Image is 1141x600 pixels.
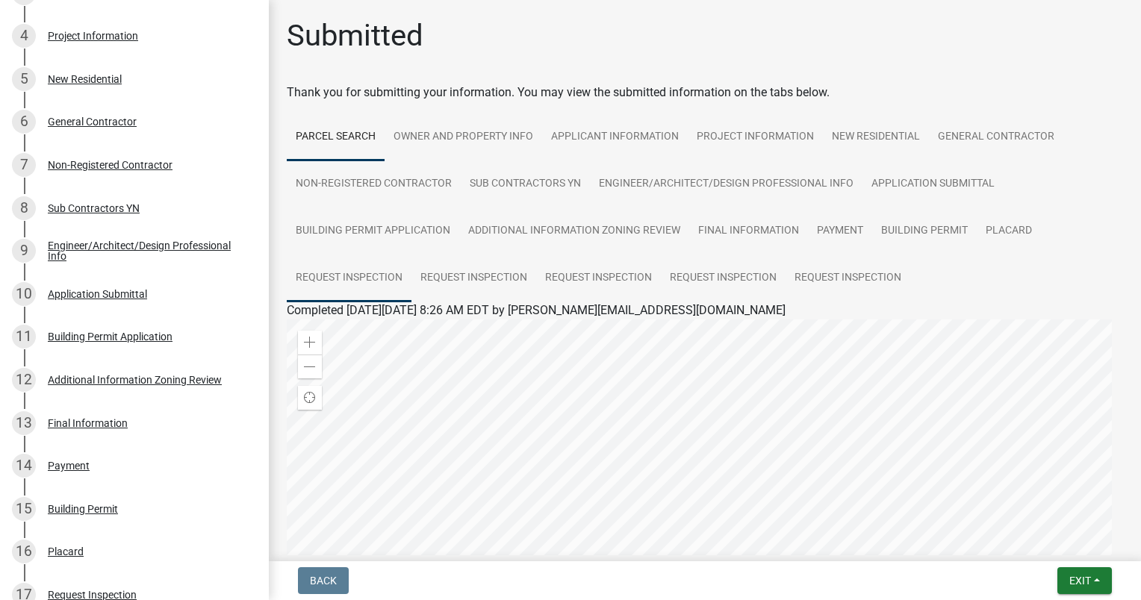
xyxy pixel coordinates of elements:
[48,116,137,127] div: General Contractor
[786,254,910,302] a: Request Inspection
[661,254,786,302] a: Request Inspection
[536,254,661,302] a: Request Inspection
[872,207,977,255] a: Building Permit
[48,590,137,600] div: Request Inspection
[12,454,36,478] div: 14
[48,160,172,170] div: Non-Registered Contractor
[287,160,461,208] a: Non-Registered Contractor
[977,207,1041,255] a: Placard
[1057,567,1112,594] button: Exit
[48,289,147,299] div: Application Submittal
[590,160,862,208] a: Engineer/Architect/Design Professional Info
[298,331,322,354] div: Zoom in
[298,354,322,378] div: Zoom out
[12,24,36,48] div: 4
[12,325,36,349] div: 11
[298,567,349,594] button: Back
[688,113,823,161] a: Project Information
[461,160,590,208] a: Sub Contractors YN
[310,575,337,587] span: Back
[287,113,385,161] a: Parcel search
[12,497,36,521] div: 15
[385,113,542,161] a: Owner and Property Info
[48,240,245,261] div: Engineer/Architect/Design Professional Info
[48,331,172,342] div: Building Permit Application
[48,460,90,471] div: Payment
[298,386,322,410] div: Find my location
[12,239,36,263] div: 9
[287,303,786,317] span: Completed [DATE][DATE] 8:26 AM EDT by [PERSON_NAME][EMAIL_ADDRESS][DOMAIN_NAME]
[12,196,36,220] div: 8
[287,207,459,255] a: Building Permit Application
[862,160,1004,208] a: Application Submittal
[808,207,872,255] a: Payment
[689,207,808,255] a: Final Information
[48,31,138,41] div: Project Information
[12,110,36,134] div: 6
[287,84,1123,101] div: Thank you for submitting your information. You may view the submitted information on the tabs below.
[12,153,36,177] div: 7
[542,113,688,161] a: Applicant Information
[823,113,929,161] a: New Residential
[48,546,84,557] div: Placard
[48,375,222,385] div: Additional Information Zoning Review
[411,254,536,302] a: Request Inspection
[929,113,1063,161] a: General Contractor
[287,18,423,54] h1: Submitted
[1069,575,1091,587] span: Exit
[12,67,36,91] div: 5
[12,540,36,563] div: 16
[48,418,128,428] div: Final Information
[48,203,140,213] div: Sub Contractors YN
[287,254,411,302] a: Request Inspection
[12,282,36,306] div: 10
[12,411,36,435] div: 13
[48,504,118,514] div: Building Permit
[48,74,122,84] div: New Residential
[459,207,689,255] a: Additional Information Zoning Review
[12,368,36,392] div: 12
